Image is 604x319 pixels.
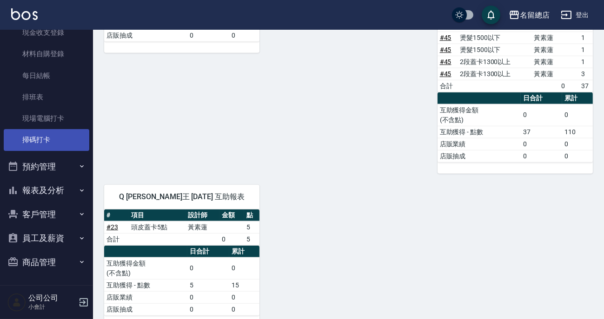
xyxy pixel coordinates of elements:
td: 0 [187,257,229,279]
th: 累計 [562,92,593,104]
td: 0 [229,303,260,315]
td: 店販抽成 [438,150,521,162]
td: 店販抽成 [104,29,187,41]
td: 0 [187,291,229,303]
button: 登出 [557,7,593,24]
th: 項目 [129,209,186,221]
a: #23 [106,223,118,231]
button: 員工及薪資 [4,226,89,250]
td: 0 [187,29,229,41]
img: Person [7,293,26,312]
table: a dense table [104,209,259,246]
td: 37 [579,80,593,92]
td: 2段蓋卡1300以上 [458,68,531,80]
td: 0 [187,303,229,315]
td: 互助獲得金額 (不含點) [104,257,187,279]
th: 金額 [219,209,244,221]
td: 0 [521,138,563,150]
td: 1 [579,56,593,68]
th: 點 [244,209,260,221]
td: 互助獲得 - 點數 [104,279,187,291]
button: 商品管理 [4,250,89,274]
td: 5 [244,233,260,245]
td: 頭皮蓋卡5點 [129,221,186,233]
a: 排班表 [4,86,89,108]
p: 小會計 [28,303,76,311]
button: 報表及分析 [4,178,89,202]
a: 掃碼打卡 [4,129,89,150]
td: 黃素蓮 [531,44,559,56]
td: 0 [562,104,593,126]
th: # [104,209,129,221]
table: a dense table [438,92,593,163]
a: #45 [440,46,451,53]
td: 合計 [104,233,129,245]
td: 110 [562,126,593,138]
th: 設計師 [186,209,219,221]
td: 0 [562,150,593,162]
td: 0 [229,29,260,41]
td: 2段蓋卡1300以上 [458,56,531,68]
td: 黃素蓮 [531,32,559,44]
button: 客戶管理 [4,202,89,227]
td: 互助獲得 - 點數 [438,126,521,138]
td: 店販抽成 [104,303,187,315]
td: 燙髮1500以下 [458,32,531,44]
td: 1 [579,32,593,44]
td: 0 [521,150,563,162]
a: 現金收支登錄 [4,22,89,43]
td: 店販業績 [104,291,187,303]
td: 合計 [438,80,458,92]
a: 每日結帳 [4,65,89,86]
td: 0 [562,138,593,150]
a: #45 [440,70,451,78]
button: 名留總店 [505,6,553,25]
td: 0 [229,257,260,279]
table: a dense table [104,246,259,316]
td: 37 [521,126,563,138]
a: #45 [440,34,451,41]
span: Q [PERSON_NAME]王 [DATE] 互助報表 [115,192,248,202]
td: 燙髮1500以下 [458,44,531,56]
td: 0 [229,291,260,303]
h5: 公司公司 [28,293,76,303]
th: 日合計 [187,246,229,258]
td: 1 [579,44,593,56]
th: 日合計 [521,92,563,104]
td: 黃素蓮 [531,56,559,68]
th: 累計 [229,246,260,258]
td: 店販業績 [438,138,521,150]
td: 5 [187,279,229,291]
a: 材料自購登錄 [4,43,89,65]
td: 0 [521,104,563,126]
td: 15 [229,279,260,291]
a: #45 [440,58,451,65]
img: Logo [11,8,38,20]
td: 黃素蓮 [186,221,219,233]
div: 名留總店 [520,9,550,21]
td: 3 [579,68,593,80]
td: 黃素蓮 [531,68,559,80]
td: 互助獲得金額 (不含點) [438,104,521,126]
td: 0 [219,233,244,245]
td: 5 [244,221,260,233]
button: 預約管理 [4,155,89,179]
td: 0 [559,80,579,92]
button: save [482,6,500,24]
a: 現場電腦打卡 [4,108,89,129]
